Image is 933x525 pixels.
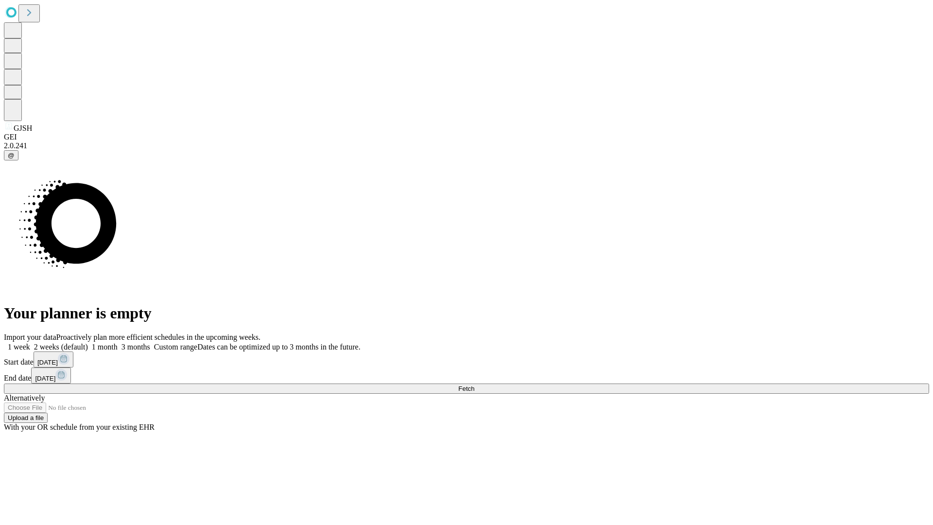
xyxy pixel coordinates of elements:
div: End date [4,367,929,384]
button: Upload a file [4,413,48,423]
span: With your OR schedule from your existing EHR [4,423,155,431]
h1: Your planner is empty [4,304,929,322]
button: Fetch [4,384,929,394]
span: Dates can be optimized up to 3 months in the future. [197,343,360,351]
span: @ [8,152,15,159]
span: 3 months [121,343,150,351]
div: 2.0.241 [4,141,929,150]
div: Start date [4,351,929,367]
button: [DATE] [34,351,73,367]
span: GJSH [14,124,32,132]
span: Custom range [154,343,197,351]
span: Fetch [458,385,474,392]
span: Alternatively [4,394,45,402]
span: 1 month [92,343,118,351]
button: [DATE] [31,367,71,384]
span: Proactively plan more efficient schedules in the upcoming weeks. [56,333,260,341]
span: Import your data [4,333,56,341]
span: [DATE] [37,359,58,366]
span: 1 week [8,343,30,351]
div: GEI [4,133,929,141]
button: @ [4,150,18,160]
span: 2 weeks (default) [34,343,88,351]
span: [DATE] [35,375,55,382]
